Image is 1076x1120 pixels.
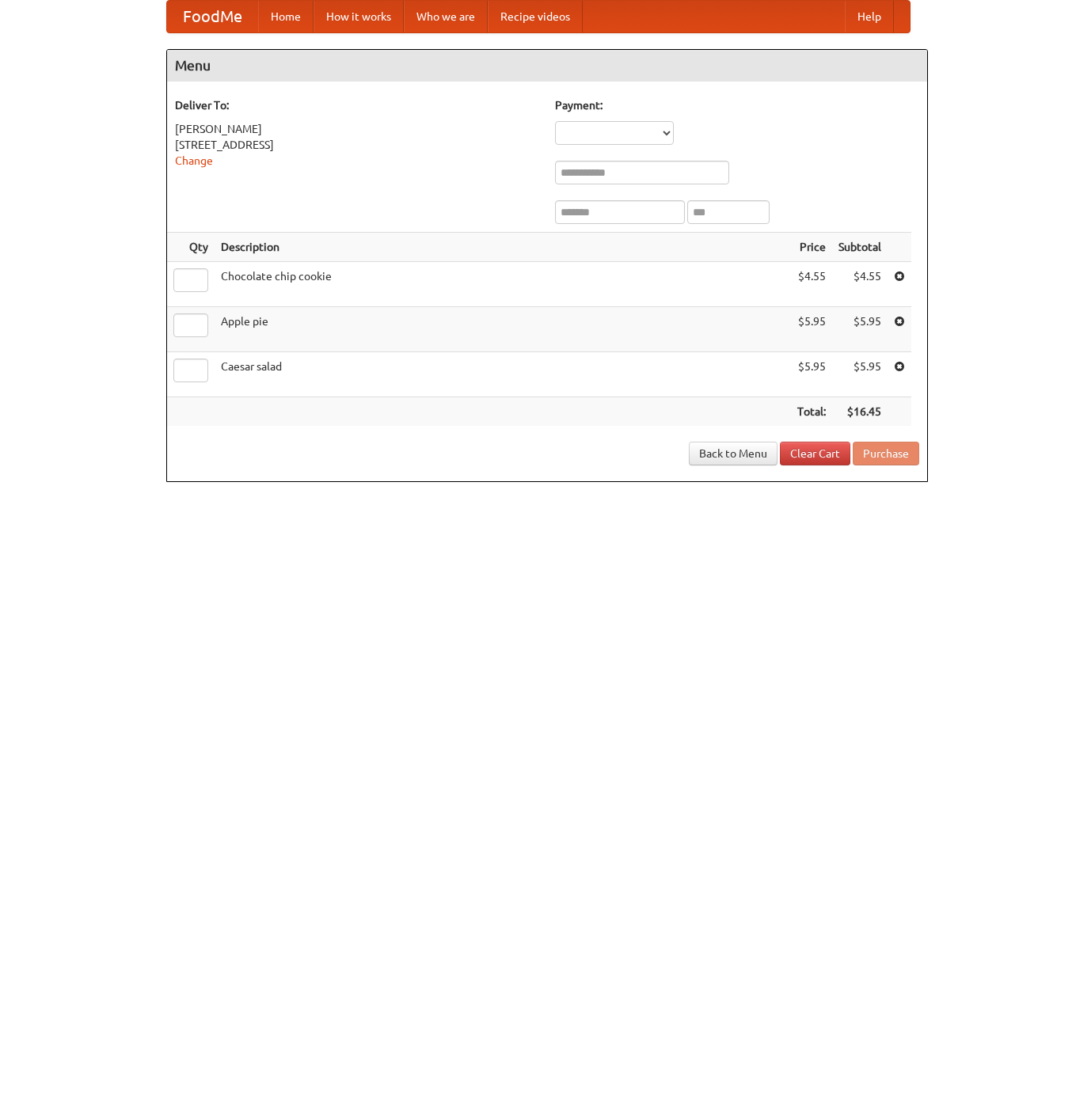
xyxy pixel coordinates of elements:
[488,1,583,32] a: Recipe videos
[555,97,919,113] h5: Payment:
[832,262,888,307] td: $4.55
[845,1,894,32] a: Help
[832,307,888,352] td: $5.95
[832,233,888,262] th: Subtotal
[258,1,314,32] a: Home
[167,233,215,262] th: Qty
[175,154,213,167] a: Change
[175,137,539,153] div: [STREET_ADDRESS]
[404,1,488,32] a: Who we are
[791,233,832,262] th: Price
[791,352,832,397] td: $5.95
[215,262,791,307] td: Chocolate chip cookie
[215,307,791,352] td: Apple pie
[791,307,832,352] td: $5.95
[832,397,888,427] th: $16.45
[175,121,539,137] div: [PERSON_NAME]
[215,233,791,262] th: Description
[780,442,850,465] a: Clear Cart
[167,50,927,82] h4: Menu
[853,442,919,465] button: Purchase
[832,352,888,397] td: $5.95
[167,1,258,32] a: FoodMe
[791,397,832,427] th: Total:
[791,262,832,307] td: $4.55
[175,97,539,113] h5: Deliver To:
[215,352,791,397] td: Caesar salad
[314,1,404,32] a: How it works
[689,442,778,465] a: Back to Menu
